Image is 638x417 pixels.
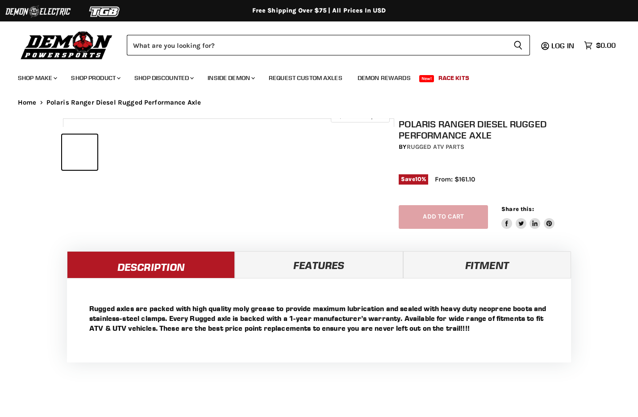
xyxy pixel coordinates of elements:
[100,135,135,170] button: IMAGE thumbnail
[415,176,421,182] span: 10
[335,113,385,119] span: Click to expand
[403,251,571,278] a: Fitment
[11,65,613,87] ul: Main menu
[399,142,580,152] div: by
[432,69,476,87] a: Race Kits
[419,75,434,82] span: New!
[128,69,199,87] a: Shop Discounted
[201,69,260,87] a: Inside Demon
[501,205,555,229] aside: Share this:
[435,175,475,183] span: From: $161.10
[351,69,417,87] a: Demon Rewards
[11,69,63,87] a: Shop Make
[547,42,580,50] a: Log in
[399,174,428,184] span: Save %
[46,99,201,106] span: Polaris Ranger Diesel Rugged Performance Axle
[18,29,116,61] img: Demon Powersports
[67,251,235,278] a: Description
[407,143,464,151] a: Rugged ATV Parts
[71,3,138,20] img: TGB Logo 2
[596,41,616,50] span: $0.00
[506,35,530,55] button: Search
[262,69,349,87] a: Request Custom Axles
[501,206,534,212] span: Share this:
[551,41,574,50] span: Log in
[399,118,580,141] h1: Polaris Ranger Diesel Rugged Performance Axle
[89,303,549,333] p: Rugged axles are packed with high quality moly grease to provide maximum lubrication and sealed w...
[18,99,37,106] a: Home
[64,69,126,87] a: Shop Product
[4,3,71,20] img: Demon Electric Logo 2
[235,251,403,278] a: Features
[62,135,97,170] button: IMAGE thumbnail
[127,35,530,55] form: Product
[580,39,620,52] a: $0.00
[127,35,506,55] input: Search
